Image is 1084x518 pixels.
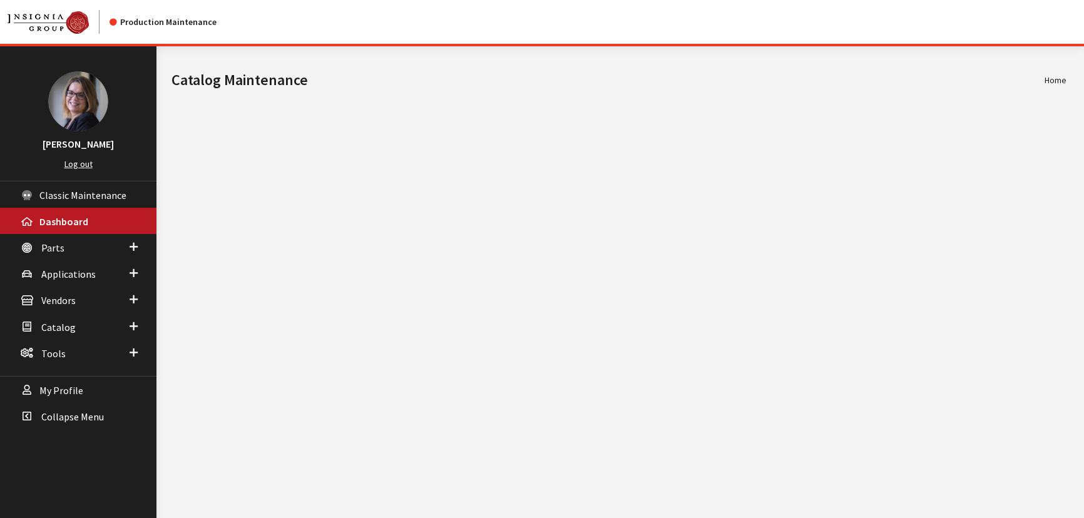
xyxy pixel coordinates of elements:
[41,347,66,360] span: Tools
[41,295,76,307] span: Vendors
[1045,74,1066,87] li: Home
[13,136,144,151] h3: [PERSON_NAME]
[41,321,76,333] span: Catalog
[8,11,89,34] img: Catalog Maintenance
[171,69,1045,91] h1: Catalog Maintenance
[41,241,64,254] span: Parts
[39,384,83,397] span: My Profile
[48,71,108,131] img: Kim Callahan Collins
[64,158,93,170] a: Log out
[41,410,104,423] span: Collapse Menu
[39,215,88,228] span: Dashboard
[41,268,96,280] span: Applications
[8,10,110,34] a: Insignia Group logo
[39,189,126,201] span: Classic Maintenance
[110,16,217,29] div: Production Maintenance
